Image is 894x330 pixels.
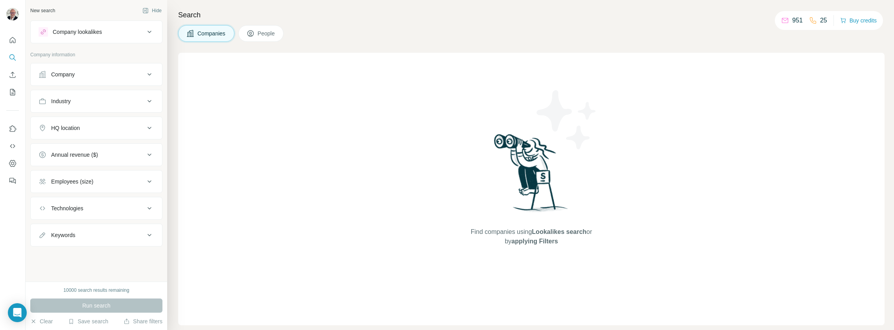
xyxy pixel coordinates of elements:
[31,145,162,164] button: Annual revenue ($)
[511,238,558,245] span: applying Filters
[6,85,19,99] button: My lists
[30,51,162,58] p: Company information
[490,132,572,220] img: Surfe Illustration - Woman searching with binoculars
[31,199,162,218] button: Technologies
[51,124,80,132] div: HQ location
[532,228,586,235] span: Lookalikes search
[258,30,276,37] span: People
[840,15,877,26] button: Buy credits
[30,7,55,14] div: New search
[31,22,162,41] button: Company lookalikes
[468,227,594,246] span: Find companies using or by
[6,8,19,20] img: Avatar
[31,119,162,137] button: HQ location
[31,226,162,245] button: Keywords
[792,16,803,25] p: 951
[63,287,129,294] div: 10000 search results remaining
[51,231,75,239] div: Keywords
[137,5,167,17] button: Hide
[8,303,27,322] div: Open Intercom Messenger
[6,68,19,82] button: Enrich CSV
[30,317,53,325] button: Clear
[178,9,885,20] h4: Search
[31,65,162,84] button: Company
[51,70,75,78] div: Company
[51,151,98,159] div: Annual revenue ($)
[820,16,827,25] p: 25
[31,92,162,111] button: Industry
[51,204,83,212] div: Technologies
[68,317,108,325] button: Save search
[6,33,19,47] button: Quick start
[31,172,162,191] button: Employees (size)
[6,174,19,188] button: Feedback
[53,28,102,36] div: Company lookalikes
[197,30,226,37] span: Companies
[51,178,93,185] div: Employees (size)
[6,50,19,65] button: Search
[6,156,19,171] button: Dashboard
[6,122,19,136] button: Use Surfe on LinkedIn
[6,139,19,153] button: Use Surfe API
[51,97,71,105] div: Industry
[531,84,602,155] img: Surfe Illustration - Stars
[124,317,162,325] button: Share filters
